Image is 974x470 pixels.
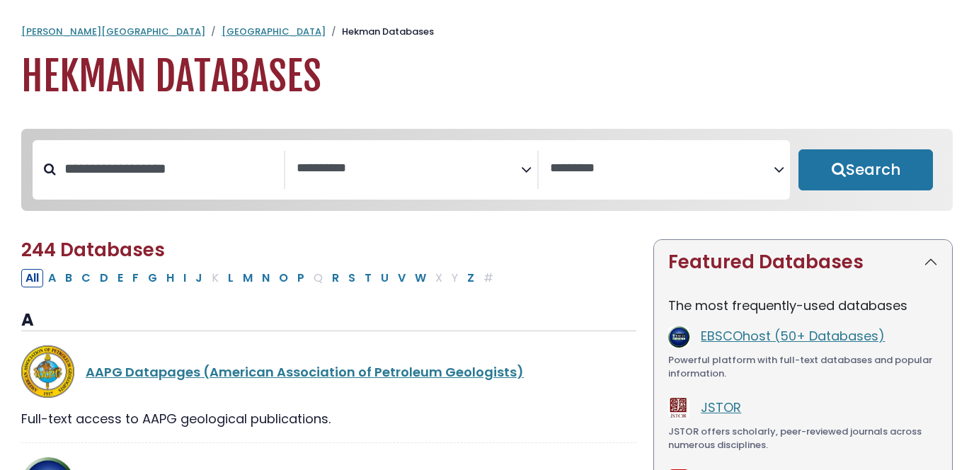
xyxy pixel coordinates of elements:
[179,269,190,287] button: Filter Results I
[360,269,376,287] button: Filter Results T
[21,25,205,38] a: [PERSON_NAME][GEOGRAPHIC_DATA]
[239,269,257,287] button: Filter Results M
[668,296,938,315] p: The most frequently-used databases
[21,237,165,263] span: 244 Databases
[21,409,636,428] div: Full-text access to AAPG geological publications.
[191,269,207,287] button: Filter Results J
[96,269,113,287] button: Filter Results D
[297,161,520,176] textarea: Search
[293,269,309,287] button: Filter Results P
[668,353,938,381] div: Powerful platform with full-text databases and popular information.
[411,269,430,287] button: Filter Results W
[162,269,178,287] button: Filter Results H
[144,269,161,287] button: Filter Results G
[654,240,952,285] button: Featured Databases
[275,269,292,287] button: Filter Results O
[128,269,143,287] button: Filter Results F
[668,425,938,452] div: JSTOR offers scholarly, peer-reviewed journals across numerous disciplines.
[394,269,410,287] button: Filter Results V
[550,161,774,176] textarea: Search
[113,269,127,287] button: Filter Results E
[21,25,953,39] nav: breadcrumb
[377,269,393,287] button: Filter Results U
[77,269,95,287] button: Filter Results C
[21,268,499,286] div: Alpha-list to filter by first letter of database name
[463,269,479,287] button: Filter Results Z
[258,269,274,287] button: Filter Results N
[326,25,434,39] li: Hekman Databases
[798,149,933,190] button: Submit for Search Results
[224,269,238,287] button: Filter Results L
[701,399,741,416] a: JSTOR
[701,327,885,345] a: EBSCOhost (50+ Databases)
[328,269,343,287] button: Filter Results R
[344,269,360,287] button: Filter Results S
[21,269,43,287] button: All
[222,25,326,38] a: [GEOGRAPHIC_DATA]
[21,129,953,211] nav: Search filters
[56,157,284,180] input: Search database by title or keyword
[61,269,76,287] button: Filter Results B
[21,310,636,331] h3: A
[21,53,953,101] h1: Hekman Databases
[44,269,60,287] button: Filter Results A
[86,363,524,381] a: AAPG Datapages (American Association of Petroleum Geologists)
